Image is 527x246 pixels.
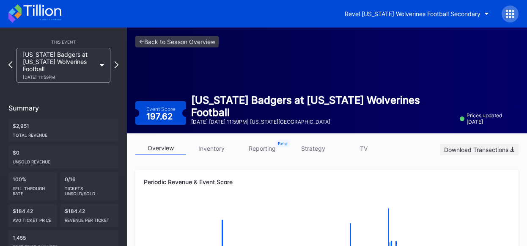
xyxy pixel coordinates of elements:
[338,6,495,22] button: Revel [US_STATE] Wolverines Football Secondary
[460,112,519,125] div: Prices updated [DATE]
[8,39,118,44] div: This Event
[288,142,338,155] a: strategy
[23,51,96,80] div: [US_STATE] Badgers at [US_STATE] Wolverines Football
[191,94,455,119] div: [US_STATE] Badgers at [US_STATE] Wolverines Football
[60,204,119,227] div: $184.42
[237,142,288,155] a: reporting
[8,172,57,200] div: 100%
[13,129,114,138] div: Total Revenue
[65,214,115,223] div: Revenue per ticket
[13,182,53,196] div: Sell Through Rate
[444,146,514,153] div: Download Transactions
[60,172,119,200] div: 0/16
[135,36,219,47] a: <-Back to Season Overview
[65,182,115,196] div: Tickets Unsold/Sold
[8,204,57,227] div: $184.42
[440,144,519,155] button: Download Transactions
[146,112,175,121] div: 197.62
[144,178,510,185] div: Periodic Revenue & Event Score
[146,106,175,112] div: Event Score
[186,142,237,155] a: inventory
[8,119,118,142] div: $2,951
[338,142,389,155] a: TV
[8,145,118,169] div: $0
[13,156,114,164] div: Unsold Revenue
[135,142,186,155] a: overview
[8,104,118,112] div: Summary
[23,75,96,80] div: [DATE] 11:59PM
[345,10,480,17] div: Revel [US_STATE] Wolverines Football Secondary
[191,119,455,125] div: [DATE] [DATE] 11:59PM | [US_STATE][GEOGRAPHIC_DATA]
[13,214,53,223] div: Avg ticket price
